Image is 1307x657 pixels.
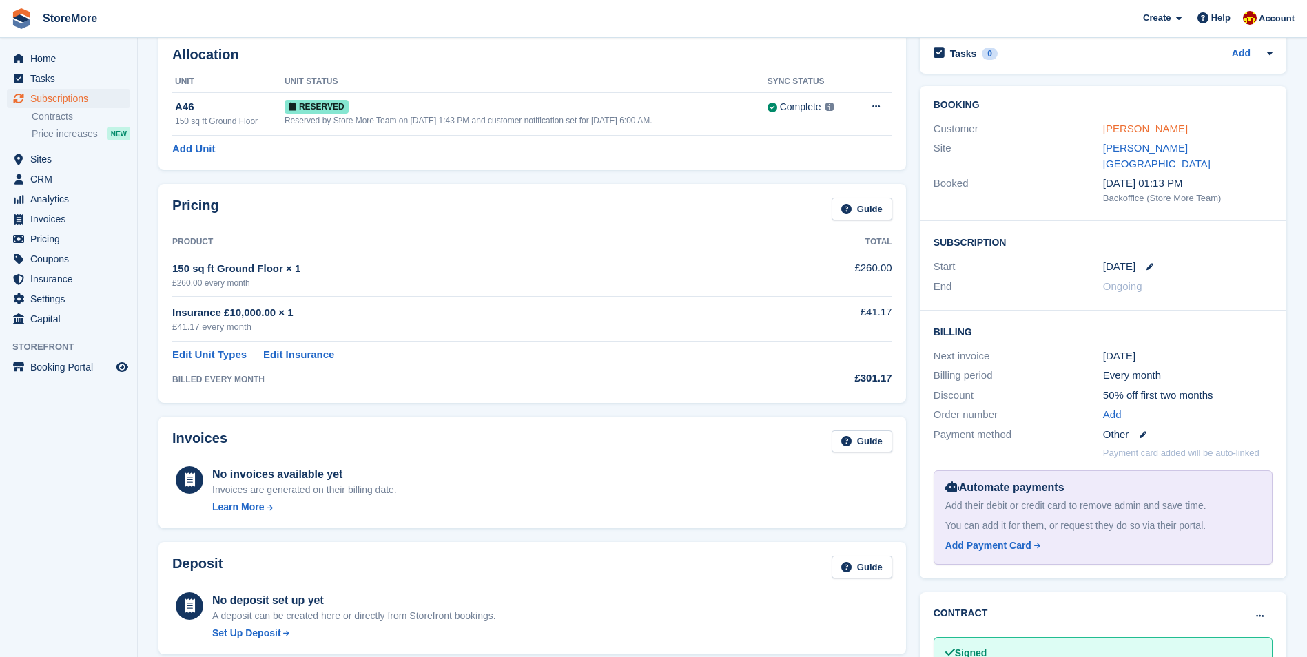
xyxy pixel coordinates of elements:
img: icon-info-grey-7440780725fd019a000dd9b08b2336e03edf1995a4989e88bcd33f0948082b44.svg [825,103,834,111]
div: Payment method [934,427,1103,443]
h2: Allocation [172,47,892,63]
span: Ongoing [1103,280,1142,292]
div: Learn More [212,500,264,514]
div: 150 sq ft Ground Floor [175,115,285,127]
a: menu [7,249,130,269]
a: StoreMore [37,7,103,30]
h2: Deposit [172,556,223,578]
div: [DATE] [1103,348,1273,364]
span: Insurance [30,269,113,289]
p: Payment card added will be auto-linked [1103,446,1259,460]
span: Booking Portal [30,357,113,377]
a: menu [7,69,130,88]
div: Discount [934,388,1103,404]
div: 50% off first two months [1103,388,1273,404]
div: A46 [175,99,285,115]
span: Home [30,49,113,68]
div: Customer [934,121,1103,137]
a: [PERSON_NAME][GEOGRAPHIC_DATA] [1103,142,1211,169]
div: Next invoice [934,348,1103,364]
th: Unit [172,71,285,93]
a: menu [7,169,130,189]
a: Set Up Deposit [212,626,496,640]
span: Sites [30,149,113,169]
span: Pricing [30,229,113,249]
span: Account [1259,12,1295,25]
div: Every month [1103,368,1273,384]
div: Complete [780,100,821,114]
span: Tasks [30,69,113,88]
h2: Subscription [934,235,1273,249]
a: Add Payment Card [945,539,1255,553]
span: Analytics [30,189,113,209]
div: End [934,279,1103,295]
td: £260.00 [757,253,892,296]
div: £301.17 [757,371,892,386]
a: Add [1232,46,1251,62]
time: 2025-08-28 00:00:00 UTC [1103,259,1135,275]
a: [PERSON_NAME] [1103,123,1188,134]
p: A deposit can be created here or directly from Storefront bookings. [212,609,496,623]
a: menu [7,309,130,328]
a: Contracts [32,110,130,123]
span: Capital [30,309,113,328]
div: Insurance £10,000.00 × 1 [172,305,757,321]
div: Add their debit or credit card to remove admin and save time. [945,499,1261,513]
img: stora-icon-8386f47178a22dfd0bd8f6a31ec36ba5ce8667c1dd55bd0f319d3a0aa187defe.svg [11,8,32,29]
a: Learn More [212,500,397,514]
h2: Tasks [950,48,977,60]
a: menu [7,49,130,68]
div: Add Payment Card [945,539,1031,553]
a: Add [1103,407,1122,423]
div: Site [934,140,1103,171]
th: Sync Status [768,71,854,93]
span: Invoices [30,209,113,229]
div: Order number [934,407,1103,423]
span: Coupons [30,249,113,269]
a: Add Unit [172,141,215,157]
div: Other [1103,427,1273,443]
a: menu [7,189,130,209]
h2: Billing [934,324,1273,338]
div: Reserved by Store More Team on [DATE] 1:43 PM and customer notification set for [DATE] 6:00 AM. [285,114,768,127]
h2: Contract [934,606,988,620]
th: Product [172,231,757,253]
a: menu [7,89,130,108]
div: You can add it for them, or request they do so via their portal. [945,519,1261,533]
div: Booked [934,176,1103,205]
h2: Booking [934,100,1273,111]
th: Total [757,231,892,253]
h2: Invoices [172,430,227,453]
img: Store More Team [1243,11,1257,25]
span: Settings [30,289,113,309]
td: £41.17 [757,297,892,342]
th: Unit Status [285,71,768,93]
div: Backoffice (Store More Team) [1103,191,1273,205]
div: £41.17 every month [172,320,757,334]
a: Edit Insurance [263,347,334,363]
div: Billing period [934,368,1103,384]
div: No invoices available yet [212,466,397,483]
span: Storefront [12,340,137,354]
div: No deposit set up yet [212,592,496,609]
div: Automate payments [945,479,1261,496]
div: NEW [107,127,130,140]
div: Start [934,259,1103,275]
a: Guide [832,430,892,453]
a: Price increases NEW [32,126,130,141]
div: 0 [982,48,998,60]
span: Create [1143,11,1171,25]
div: 150 sq ft Ground Floor × 1 [172,261,757,277]
span: CRM [30,169,113,189]
a: Guide [832,198,892,220]
a: menu [7,149,130,169]
div: [DATE] 01:13 PM [1103,176,1273,191]
div: Set Up Deposit [212,626,281,640]
a: menu [7,357,130,377]
div: Invoices are generated on their billing date. [212,483,397,497]
a: Edit Unit Types [172,347,247,363]
h2: Pricing [172,198,219,220]
a: Guide [832,556,892,578]
a: menu [7,289,130,309]
span: Price increases [32,127,98,140]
